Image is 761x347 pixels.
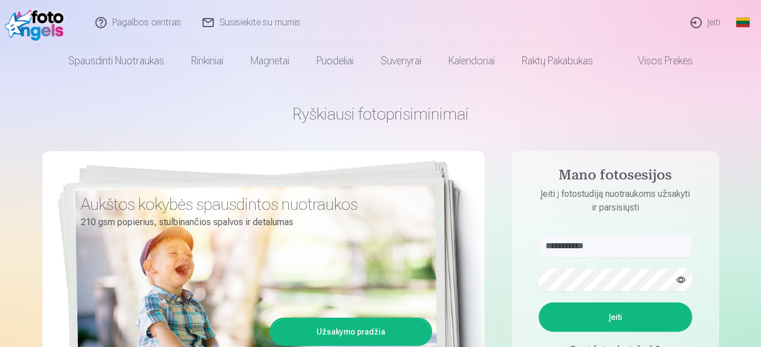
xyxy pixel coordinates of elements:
[271,319,430,344] a: Užsakymo pradžia
[527,167,703,187] h4: Mano fotosesijos
[527,187,703,214] p: Įeiti į fotostudiją nuotraukoms užsakyti ir parsisiųsti
[5,5,69,41] img: /fa2
[42,104,719,124] h1: Ryškiausi fotoprisiminimai
[237,45,303,77] a: Magnetai
[435,45,508,77] a: Kalendoriai
[178,45,237,77] a: Rinkiniai
[81,194,424,214] h3: Aukštos kokybės spausdintos nuotraukos
[539,302,692,332] button: Įeiti
[606,45,706,77] a: Visos prekės
[508,45,606,77] a: Raktų pakabukas
[367,45,435,77] a: Suvenyrai
[81,214,424,230] p: 210 gsm popierius, stulbinančios spalvos ir detalumas
[55,45,178,77] a: Spausdinti nuotraukas
[303,45,367,77] a: Puodeliai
